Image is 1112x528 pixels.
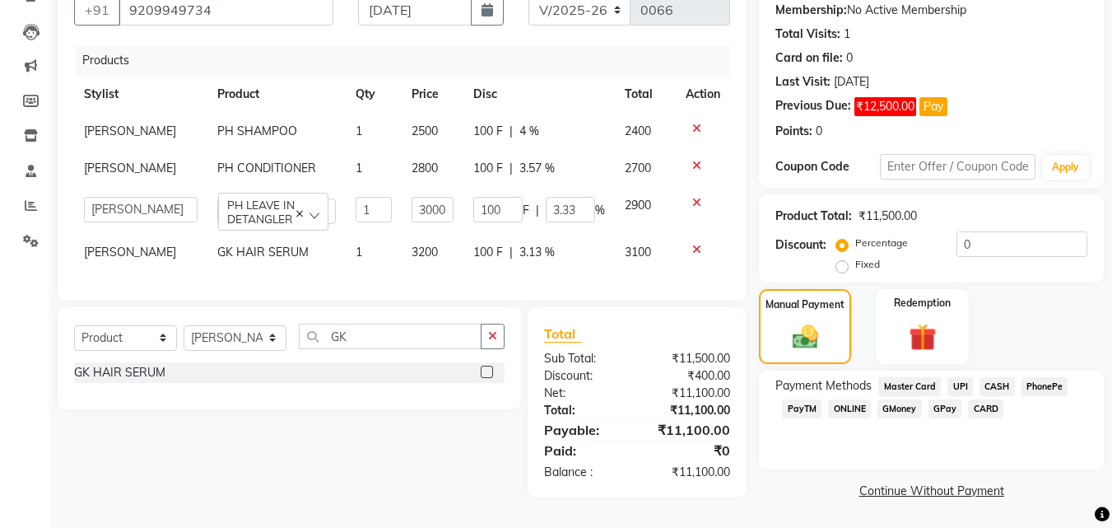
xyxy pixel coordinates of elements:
[532,441,637,460] div: Paid:
[894,296,951,311] label: Redemption
[775,73,831,91] div: Last Visit:
[217,161,316,175] span: PH CONDITIONER
[519,160,555,177] span: 3.57 %
[880,154,1035,180] input: Enter Offer / Coupon Code
[846,49,853,67] div: 0
[637,441,742,460] div: ₹0
[775,236,826,254] div: Discount:
[782,400,821,418] span: PayTM
[979,377,1015,396] span: CASH
[356,161,362,175] span: 1
[877,400,922,418] span: GMoney
[84,161,176,175] span: [PERSON_NAME]
[74,364,165,381] div: GK HAIR SERUM
[625,161,651,175] span: 2700
[625,245,651,259] span: 3100
[1042,155,1089,180] button: Apply
[356,245,362,259] span: 1
[637,420,742,440] div: ₹11,100.00
[762,483,1100,500] a: Continue Without Payment
[217,124,297,138] span: PH SHAMPOO
[532,464,637,481] div: Balance :
[615,76,677,113] th: Total
[775,26,840,43] div: Total Visits:
[816,123,822,140] div: 0
[900,320,945,354] img: _gift.svg
[207,76,346,113] th: Product
[463,76,615,113] th: Disc
[919,97,947,116] button: Pay
[775,97,851,116] div: Previous Due:
[625,198,651,213] span: 2900
[765,297,844,312] label: Manual Payment
[509,244,513,261] span: |
[402,76,463,113] th: Price
[84,245,176,259] span: [PERSON_NAME]
[637,402,742,419] div: ₹11,100.00
[928,400,962,418] span: GPay
[637,350,742,367] div: ₹11,500.00
[76,45,742,76] div: Products
[412,161,438,175] span: 2800
[74,76,207,113] th: Stylist
[532,420,637,440] div: Payable:
[625,124,651,138] span: 2400
[299,324,482,349] input: Search or Scan
[532,367,637,385] div: Discount:
[828,400,871,418] span: ONLINE
[1021,377,1068,396] span: PhonePe
[858,208,917,225] div: ₹11,500.00
[775,208,852,225] div: Product Total:
[473,123,503,140] span: 100 F
[519,244,555,261] span: 3.13 %
[84,124,176,138] span: [PERSON_NAME]
[775,123,812,140] div: Points:
[346,76,402,113] th: Qty
[775,2,1087,19] div: No Active Membership
[784,322,826,352] img: _cash.svg
[532,385,637,402] div: Net:
[356,124,362,138] span: 1
[775,377,872,395] span: Payment Methods
[412,245,438,259] span: 3200
[519,123,539,140] span: 4 %
[523,202,529,219] span: F
[676,76,730,113] th: Action
[834,73,869,91] div: [DATE]
[473,244,503,261] span: 100 F
[878,377,941,396] span: Master Card
[509,160,513,177] span: |
[775,2,847,19] div: Membership:
[509,123,513,140] span: |
[412,124,438,138] span: 2500
[595,202,605,219] span: %
[532,350,637,367] div: Sub Total:
[217,245,309,259] span: GK HAIR SERUM
[637,464,742,481] div: ₹11,100.00
[536,202,539,219] span: |
[637,385,742,402] div: ₹11,100.00
[227,198,295,226] span: PH LEAVE IN DETANGLER
[473,160,503,177] span: 100 F
[968,400,1003,418] span: CARD
[855,236,908,250] label: Percentage
[947,377,973,396] span: UPI
[775,49,843,67] div: Card on file:
[855,257,880,272] label: Fixed
[844,26,850,43] div: 1
[532,402,637,419] div: Total:
[775,158,879,175] div: Coupon Code
[637,367,742,385] div: ₹400.00
[544,325,582,343] span: Total
[854,97,916,116] span: ₹12,500.00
